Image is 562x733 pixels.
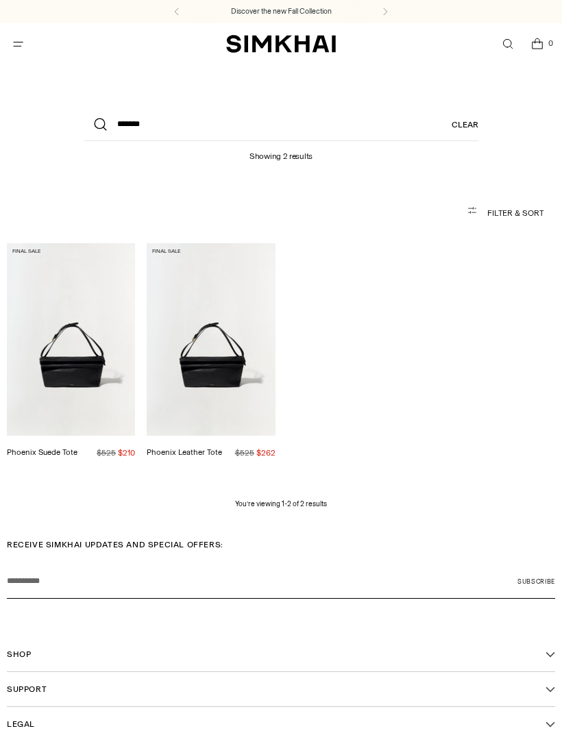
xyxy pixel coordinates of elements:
span: $210 [118,448,135,458]
s: $525 [235,448,254,458]
a: Discover the new Fall Collection [231,6,332,17]
span: Legal [7,718,35,730]
h1: Showing 2 results [249,141,313,161]
a: Phoenix Suede Tote [7,447,77,457]
span: 0 [544,37,557,49]
button: Search [84,108,117,141]
span: Support [7,683,47,695]
a: Clear [452,108,478,141]
p: You’re viewing 1-2 of 2 results [235,499,327,510]
span: Shop [7,648,31,660]
button: Open Shop footer navigation [7,637,555,671]
button: Open Support footer navigation [7,672,555,706]
button: Subscribe [517,564,555,599]
button: Open menu modal [4,30,32,58]
span: $262 [256,448,276,458]
a: Phoenix Leather Tote [147,447,222,457]
span: RECEIVE SIMKHAI UPDATES AND SPECIAL OFFERS: [7,538,223,551]
a: Phoenix Leather Tote [147,243,275,436]
s: $525 [97,448,116,458]
a: Open search modal [493,30,522,58]
a: SIMKHAI [226,34,336,54]
a: Open cart modal [523,30,551,58]
button: Filter & Sort [19,199,543,227]
a: Phoenix Suede Tote [7,243,135,436]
